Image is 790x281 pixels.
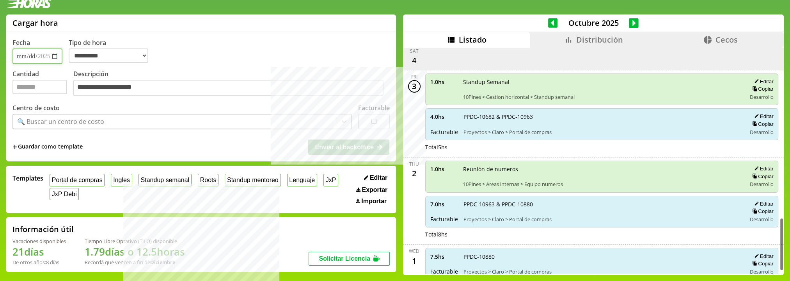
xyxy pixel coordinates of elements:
h1: 1.79 días o 12.5 horas [85,245,185,259]
span: 4.0 hs [430,113,458,120]
div: Sat [410,48,419,54]
span: +Guardar como template [12,143,83,151]
label: Centro de costo [12,104,60,112]
button: Exportar [354,186,390,194]
span: Cecos [715,34,738,45]
span: Desarrollo [749,216,773,223]
div: Tiempo Libre Optativo (TiLO) disponible [85,238,185,245]
span: Desarrollo [749,181,773,188]
button: Copiar [750,260,773,267]
span: Facturable [430,128,458,136]
span: 1.0 hs [430,78,458,86]
button: Ingles [111,174,132,186]
span: Desarrollo [749,93,773,100]
b: Diciembre [150,259,175,266]
button: Copiar [750,173,773,180]
span: 1.0 hs [430,165,458,173]
span: Facturable [430,215,458,223]
button: Lenguaje [287,174,317,186]
span: Listado [459,34,486,45]
button: Editar [752,200,773,207]
span: 7.0 hs [430,200,458,208]
div: Recordá que vencen a fin de [85,259,185,266]
button: Standup mentoreo [225,174,280,186]
span: Templates [12,174,43,183]
button: Standup semanal [138,174,192,186]
button: JxP Debi [50,188,79,200]
div: 4 [408,54,421,67]
button: Copiar [750,86,773,92]
span: Editar [370,174,387,181]
label: Descripción [73,70,390,98]
textarea: Descripción [73,80,383,96]
span: Desarrollo [749,268,773,275]
span: Standup Semanal [463,78,741,86]
span: Reunión de numeros [463,165,741,173]
div: Wed [409,248,419,254]
span: Solicitar Licencia [319,255,370,262]
button: Copiar [750,208,773,215]
button: JxP [323,174,338,186]
button: Portal de compras [50,174,105,186]
div: scrollable content [403,48,784,274]
button: Editar [752,113,773,120]
button: Roots [198,174,218,186]
label: Facturable [358,104,390,112]
div: Thu [409,161,419,167]
div: De otros años: 8 días [12,259,66,266]
h1: 21 días [12,245,66,259]
span: Distribución [576,34,623,45]
div: Vacaciones disponibles [12,238,66,245]
select: Tipo de hora [69,48,148,63]
span: Exportar [362,186,387,193]
div: Fri [411,73,417,80]
span: Importar [361,198,387,205]
button: Editar [752,78,773,85]
button: Copiar [750,121,773,127]
div: 2 [408,167,421,180]
span: Proyectos > Claro > Portal de compras [463,268,741,275]
span: Octubre 2025 [557,18,629,28]
span: Facturable [430,268,458,275]
label: Fecha [12,38,30,47]
label: Cantidad [12,70,73,98]
span: + [12,143,17,151]
div: 🔍 Buscar un centro de costo [17,117,104,126]
span: PPDC-10880 [463,253,741,260]
div: Total 5 hs [425,143,779,151]
button: Editar [362,174,390,182]
span: 7.5 hs [430,253,458,260]
button: Solicitar Licencia [309,252,390,266]
h1: Cargar hora [12,18,58,28]
button: Editar [752,165,773,172]
input: Cantidad [12,80,67,94]
label: Tipo de hora [69,38,154,64]
div: Total 8 hs [425,231,779,238]
div: 3 [408,80,421,93]
span: PPDC-10682 & PPDC-10963 [463,113,741,120]
span: 10Pines > Areas internas > Equipo numeros [463,181,741,188]
span: Proyectos > Claro > Portal de compras [463,216,741,223]
span: PPDC-10963 & PPDC-10880 [463,200,741,208]
span: Desarrollo [749,129,773,136]
span: Proyectos > Claro > Portal de compras [463,129,741,136]
span: 10Pines > Gestion horizontal > Standup semanal [463,93,741,100]
button: Editar [752,253,773,260]
div: 1 [408,254,421,267]
h2: Información útil [12,224,74,234]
